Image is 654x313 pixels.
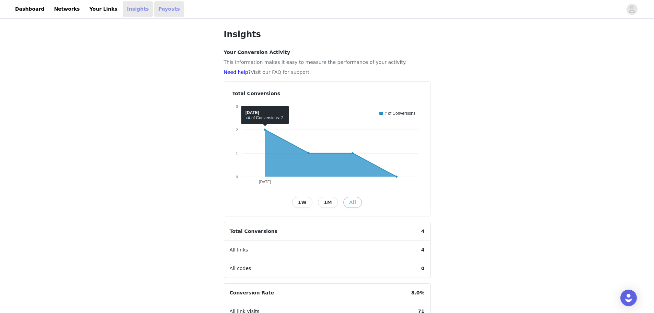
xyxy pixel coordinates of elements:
[154,1,184,17] a: Payouts
[416,259,430,278] span: 0
[259,180,271,184] text: [DATE]
[406,284,430,302] span: 8.0%
[224,259,257,278] span: All codes
[232,90,422,97] h4: Total Conversions
[236,152,238,156] text: 1
[292,197,312,208] button: 1W
[224,49,431,56] h4: Your Conversion Activity
[236,104,238,109] text: 3
[620,290,637,306] div: Open Intercom Messenger
[224,28,431,41] h1: Insights
[85,1,122,17] a: Your Links
[224,59,431,66] p: This information makes it easy to measure the performance of your activity.
[236,175,238,179] text: 0
[318,197,338,208] button: 1M
[416,222,430,241] span: 4
[224,69,251,75] a: Need help?
[224,284,279,302] span: Conversion Rate
[416,241,430,259] span: 4
[343,197,362,208] button: All
[11,1,48,17] a: Dashboard
[224,241,254,259] span: All links
[629,4,635,15] div: avatar
[224,222,283,241] span: Total Conversions
[224,69,431,76] p: Visit our FAQ for support.
[385,111,415,116] text: # of Conversions
[50,1,84,17] a: Networks
[123,1,153,17] a: Insights
[236,128,238,132] text: 2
